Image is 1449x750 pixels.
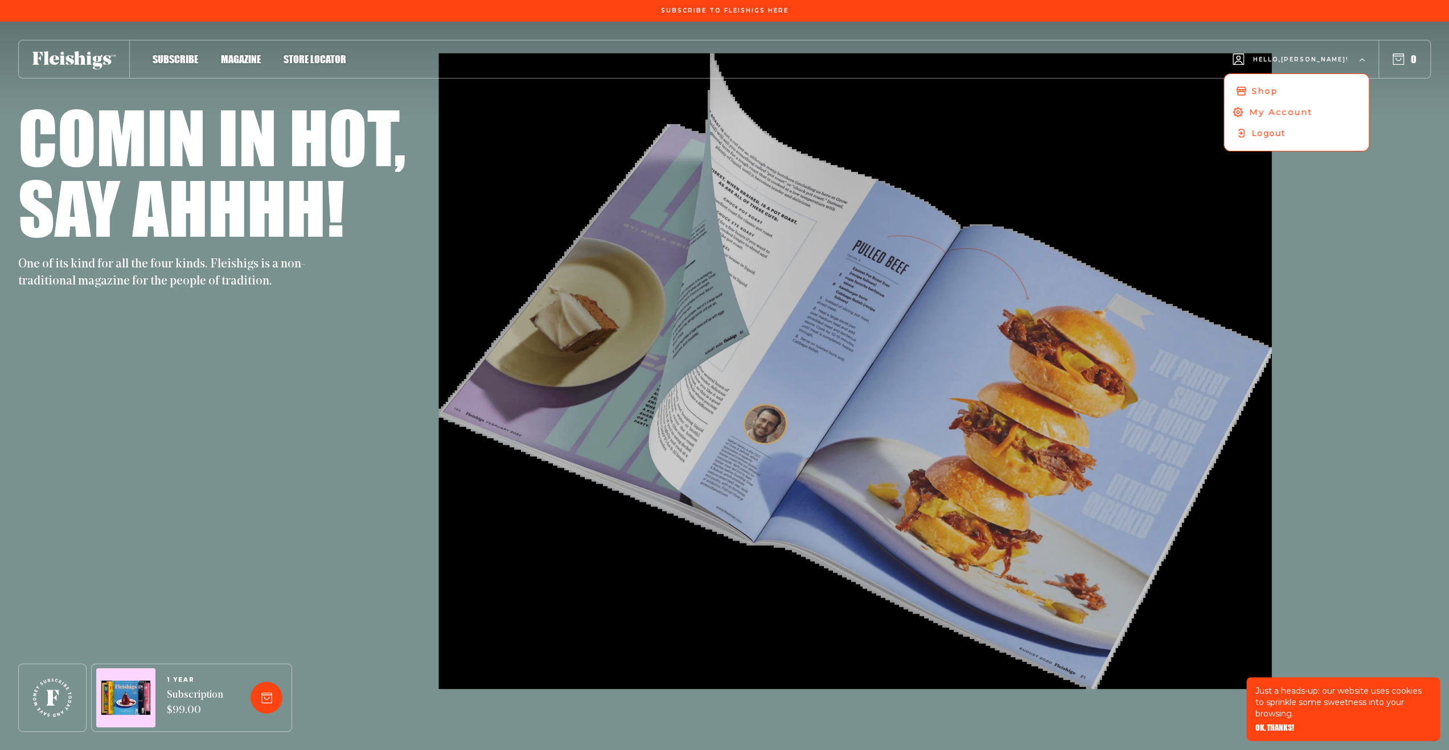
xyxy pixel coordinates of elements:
a: Magazine [221,51,261,67]
button: Hello,[PERSON_NAME]!ShopMy AccountLogout [1233,37,1365,82]
span: Magazine [221,53,261,65]
span: Shop [1251,85,1278,97]
button: 0 [1393,53,1417,65]
span: My Account [1249,106,1312,118]
a: Logout [1224,123,1369,144]
a: Shop [1224,81,1369,102]
span: Subscribe To Fleishigs Here [661,7,789,14]
span: Hello, [PERSON_NAME] ! [1253,55,1349,82]
h1: Comin in hot, [18,101,406,172]
span: 1 YEAR [167,677,223,683]
a: My Account [1221,101,1373,123]
img: Magazines image [101,681,150,715]
span: Subscription $99.00 [167,688,223,719]
p: Just a heads-up: our website uses cookies to sprinkle some sweetness into your browsing. [1255,685,1431,719]
a: Subscribe To Fleishigs Here [659,7,791,13]
p: One of its kind for all the four kinds. Fleishigs is a non-traditional magazine for the people of... [18,256,314,290]
span: Store locator [284,53,346,65]
a: 1 YEARSubscription $99.00 [167,677,223,719]
a: Subscribe [153,51,198,67]
button: OK, THANKS! [1255,724,1294,732]
a: Store locator [284,51,346,67]
span: Subscribe [153,53,198,65]
span: Logout [1251,127,1285,139]
h1: Say ahhhh! [18,172,344,242]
